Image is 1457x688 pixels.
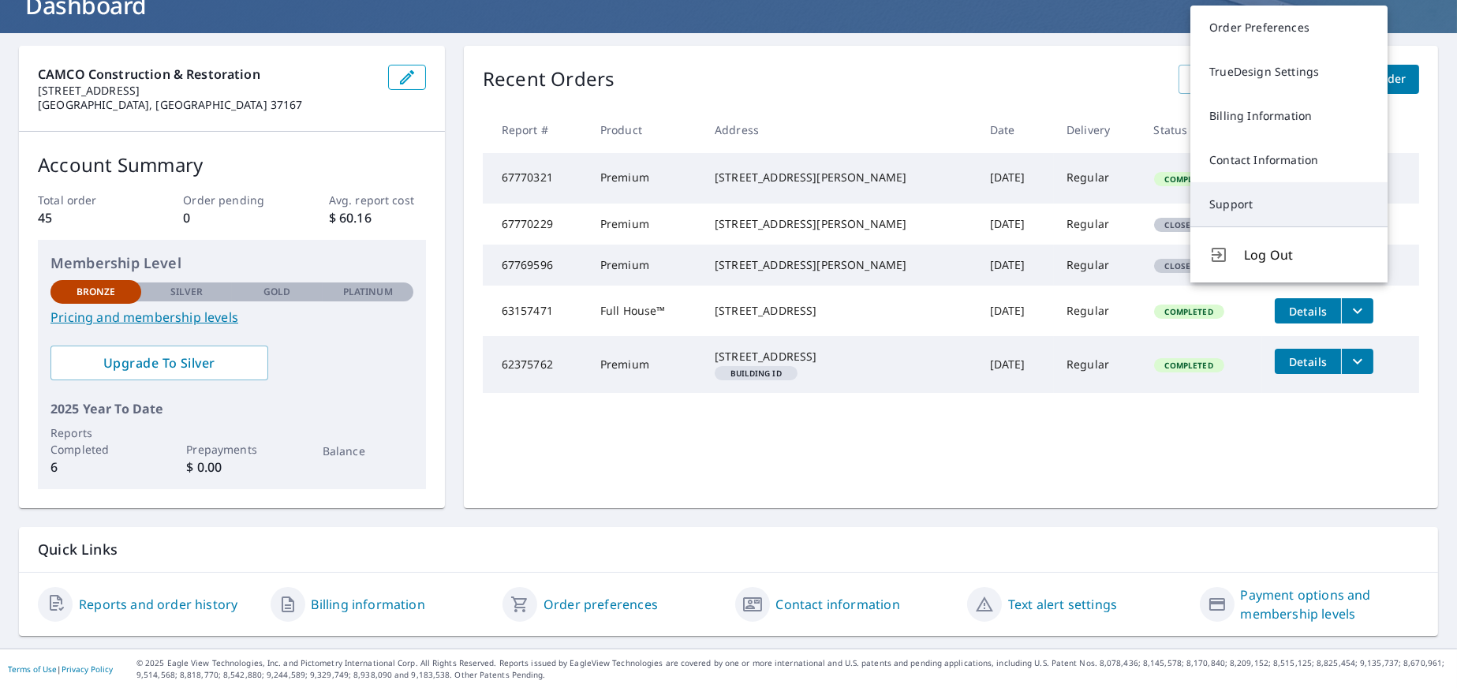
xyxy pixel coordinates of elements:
p: Platinum [343,285,393,299]
a: Terms of Use [8,664,57,675]
td: Premium [588,336,702,393]
th: Delivery [1054,107,1141,153]
td: [DATE] [977,204,1054,245]
a: Upgrade To Silver [50,346,268,380]
p: CAMCO Construction & Restoration [38,65,375,84]
a: Contact Information [1190,138,1388,182]
td: 67770229 [483,204,588,245]
span: Log Out [1244,245,1369,264]
span: Details [1284,304,1332,319]
td: 63157471 [483,286,588,336]
p: Recent Orders [483,65,615,94]
td: Regular [1054,204,1141,245]
td: 67769596 [483,245,588,286]
th: Status [1141,107,1263,153]
p: Bronze [77,285,116,299]
span: Completed [1156,174,1223,185]
td: Premium [588,204,702,245]
td: Regular [1054,245,1141,286]
p: 2025 Year To Date [50,399,413,418]
p: Order pending [183,192,280,208]
a: Privacy Policy [62,664,113,675]
a: Reports and order history [79,595,237,614]
td: Regular [1054,286,1141,336]
td: Full House™ [588,286,702,336]
p: © 2025 Eagle View Technologies, Inc. and Pictometry International Corp. All Rights Reserved. Repo... [136,657,1449,681]
td: [DATE] [977,336,1054,393]
td: 62375762 [483,336,588,393]
span: Completed [1156,306,1223,317]
a: Pricing and membership levels [50,308,413,327]
a: View All Orders [1179,65,1291,94]
p: 45 [38,208,135,227]
td: [DATE] [977,286,1054,336]
p: Membership Level [50,252,413,274]
span: Details [1284,354,1332,369]
p: $ 60.16 [329,208,426,227]
td: Regular [1054,336,1141,393]
span: Closed [1156,219,1206,230]
a: Billing Information [1190,94,1388,138]
a: Contact information [776,595,900,614]
p: Reports Completed [50,424,141,458]
th: Address [702,107,977,153]
span: Upgrade To Silver [63,354,256,372]
div: [STREET_ADDRESS] [715,349,965,365]
p: Silver [170,285,204,299]
a: Billing information [312,595,425,614]
p: | [8,664,113,674]
button: detailsBtn-62375762 [1275,349,1341,374]
td: [DATE] [977,153,1054,204]
td: Premium [588,153,702,204]
a: Order Preferences [1190,6,1388,50]
th: Product [588,107,702,153]
p: $ 0.00 [186,458,277,477]
p: 0 [183,208,280,227]
th: Report # [483,107,588,153]
p: [GEOGRAPHIC_DATA], [GEOGRAPHIC_DATA] 37167 [38,98,375,112]
div: [STREET_ADDRESS][PERSON_NAME] [715,216,965,232]
p: [STREET_ADDRESS] [38,84,375,98]
td: Premium [588,245,702,286]
button: detailsBtn-63157471 [1275,298,1341,323]
span: Completed [1156,360,1223,371]
p: Avg. report cost [329,192,426,208]
a: Text alert settings [1008,595,1117,614]
p: Account Summary [38,151,426,179]
button: filesDropdownBtn-63157471 [1341,298,1373,323]
span: Closed [1156,260,1206,271]
button: filesDropdownBtn-62375762 [1341,349,1373,374]
a: Support [1190,182,1388,226]
p: Balance [323,443,413,459]
p: 6 [50,458,141,477]
div: [STREET_ADDRESS][PERSON_NAME] [715,257,965,273]
p: Total order [38,192,135,208]
td: [DATE] [977,245,1054,286]
p: Prepayments [186,441,277,458]
button: Log Out [1190,226,1388,282]
td: 67770321 [483,153,588,204]
th: Date [977,107,1054,153]
em: Building ID [730,369,782,377]
a: TrueDesign Settings [1190,50,1388,94]
div: [STREET_ADDRESS][PERSON_NAME] [715,170,965,185]
a: Payment options and membership levels [1241,585,1420,623]
p: Quick Links [38,540,1419,559]
div: [STREET_ADDRESS] [715,303,965,319]
p: Gold [263,285,290,299]
a: Order preferences [544,595,658,614]
td: Regular [1054,153,1141,204]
